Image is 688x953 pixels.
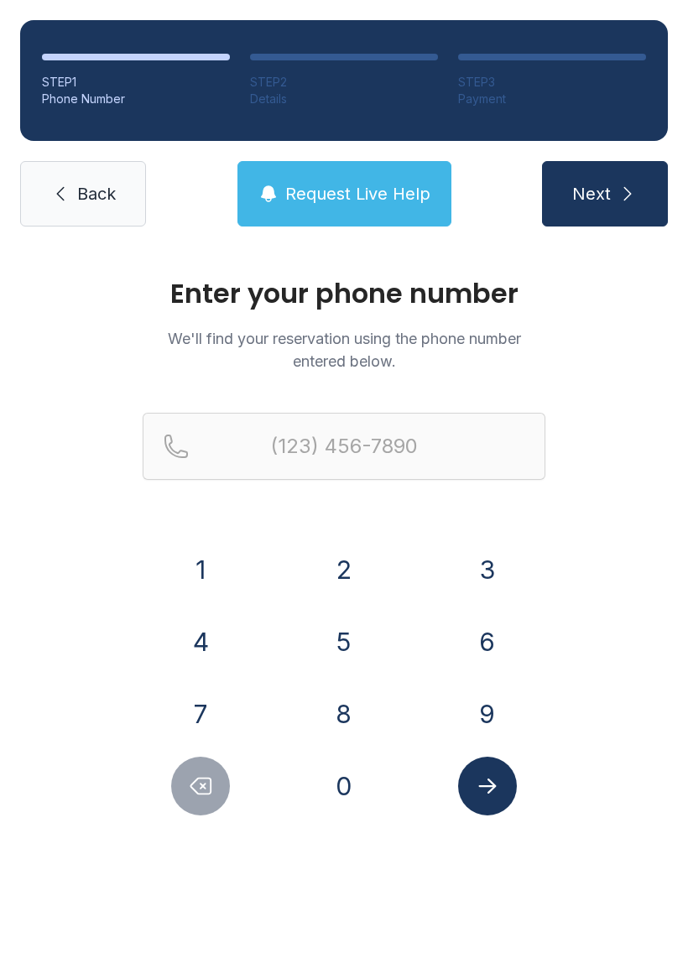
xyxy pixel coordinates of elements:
[458,612,517,671] button: 6
[171,540,230,599] button: 1
[77,182,116,206] span: Back
[315,685,373,743] button: 8
[171,757,230,815] button: Delete number
[315,540,373,599] button: 2
[143,413,545,480] input: Reservation phone number
[250,74,438,91] div: STEP 2
[572,182,611,206] span: Next
[143,280,545,307] h1: Enter your phone number
[42,74,230,91] div: STEP 1
[143,327,545,372] p: We'll find your reservation using the phone number entered below.
[285,182,430,206] span: Request Live Help
[42,91,230,107] div: Phone Number
[458,757,517,815] button: Submit lookup form
[458,91,646,107] div: Payment
[458,540,517,599] button: 3
[458,685,517,743] button: 9
[171,685,230,743] button: 7
[315,612,373,671] button: 5
[171,612,230,671] button: 4
[458,74,646,91] div: STEP 3
[250,91,438,107] div: Details
[315,757,373,815] button: 0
